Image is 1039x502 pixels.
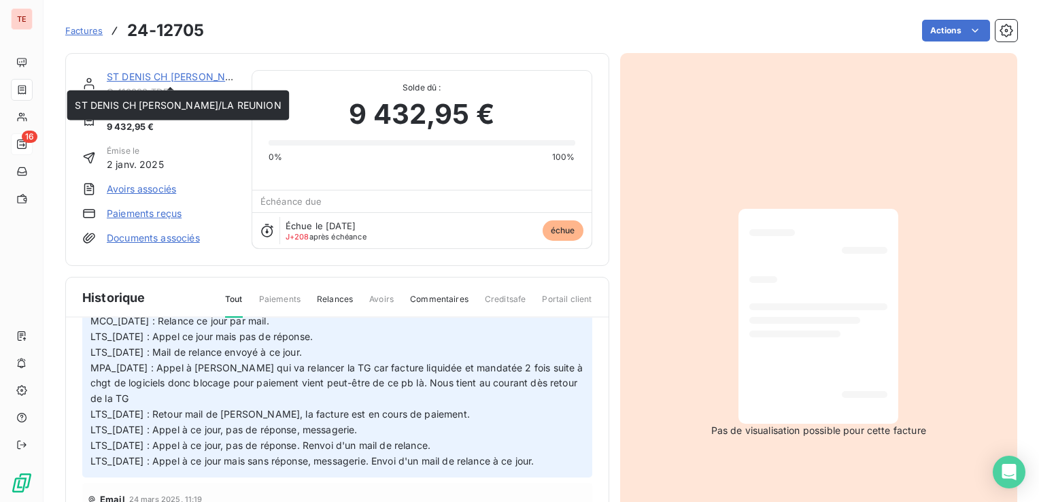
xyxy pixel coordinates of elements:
span: C_410882_TDFR [107,86,235,97]
span: Paiements [259,293,301,316]
a: ST DENIS CH [PERSON_NAME]/LA REUNION [107,71,313,82]
span: Historique [82,288,146,307]
button: Actions [922,20,990,41]
span: Échue le [DATE] [286,220,356,231]
a: Documents associés [107,231,200,245]
a: Avoirs associés [107,182,176,196]
span: Commentaires [410,293,469,316]
span: Émise le [107,145,164,157]
img: Logo LeanPay [11,472,33,494]
span: 100% [552,151,575,163]
span: 16 [22,131,37,143]
span: Pas de visualisation possible pour cette facture [711,424,926,437]
span: Tout [225,293,243,318]
a: Paiements reçus [107,207,182,220]
span: Relances [317,293,353,316]
div: Open Intercom Messenger [993,456,1025,488]
span: échue [543,220,583,241]
span: Avoirs [369,293,394,316]
div: TE [11,8,33,30]
span: Échéance due [260,196,322,207]
span: 9 432,95 € [107,120,163,134]
h3: 24-12705 [127,18,204,43]
span: Solde dû : [269,82,575,94]
a: Factures [65,24,103,37]
span: MCO_[DATE] : Relance ce jour par mail. LTS_[DATE] : Appel ce jour mais pas de réponse. LTS_[DATE]... [90,315,586,467]
span: 9 432,95 € [349,94,494,135]
span: Creditsafe [485,293,526,316]
span: après échéance [286,233,367,241]
span: J+208 [286,232,309,241]
span: Portail client [542,293,592,316]
span: 0% [269,151,282,163]
span: Factures [65,25,103,36]
span: 2 janv. 2025 [107,157,164,171]
span: ST DENIS CH [PERSON_NAME]/LA REUNION [75,99,281,111]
